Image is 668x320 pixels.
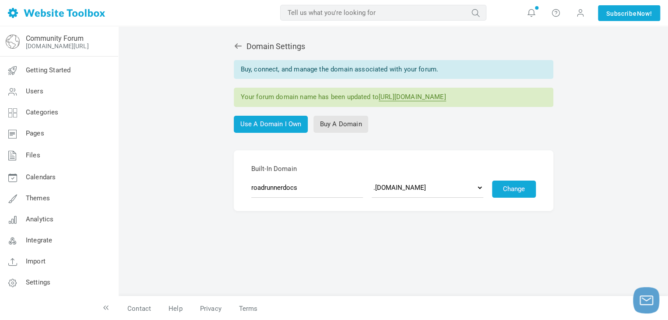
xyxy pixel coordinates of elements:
[379,93,446,101] a: [URL][DOMAIN_NAME]
[280,5,486,21] input: Tell us what you're looking for
[26,66,70,74] span: Getting Started
[6,35,20,49] img: globe-icon.png
[26,129,44,137] span: Pages
[313,116,369,133] a: Buy A Domain
[160,301,191,316] a: Help
[26,215,53,223] span: Analytics
[26,34,84,43] a: Community Forum
[26,278,50,286] span: Settings
[119,301,160,316] a: Contact
[26,108,59,116] span: Categories
[230,301,258,316] a: Terms
[26,151,40,159] span: Files
[234,42,553,51] h2: Domain Settings
[26,87,43,95] span: Users
[26,194,50,202] span: Themes
[26,173,56,181] span: Calendars
[234,116,308,133] a: Use A Domain I Own
[492,181,536,198] button: Change
[26,43,89,50] a: [DOMAIN_NAME][URL]
[636,9,652,18] span: Now!
[234,88,553,107] div: Your forum domain name has been updated to
[191,301,230,316] a: Privacy
[251,164,536,174] span: Built-In Domain
[26,257,46,265] span: Import
[633,287,659,313] button: Launch chat
[234,60,553,79] div: Buy, connect, and manage the domain associated with your forum.
[26,236,52,244] span: Integrate
[598,5,660,21] a: SubscribeNow!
